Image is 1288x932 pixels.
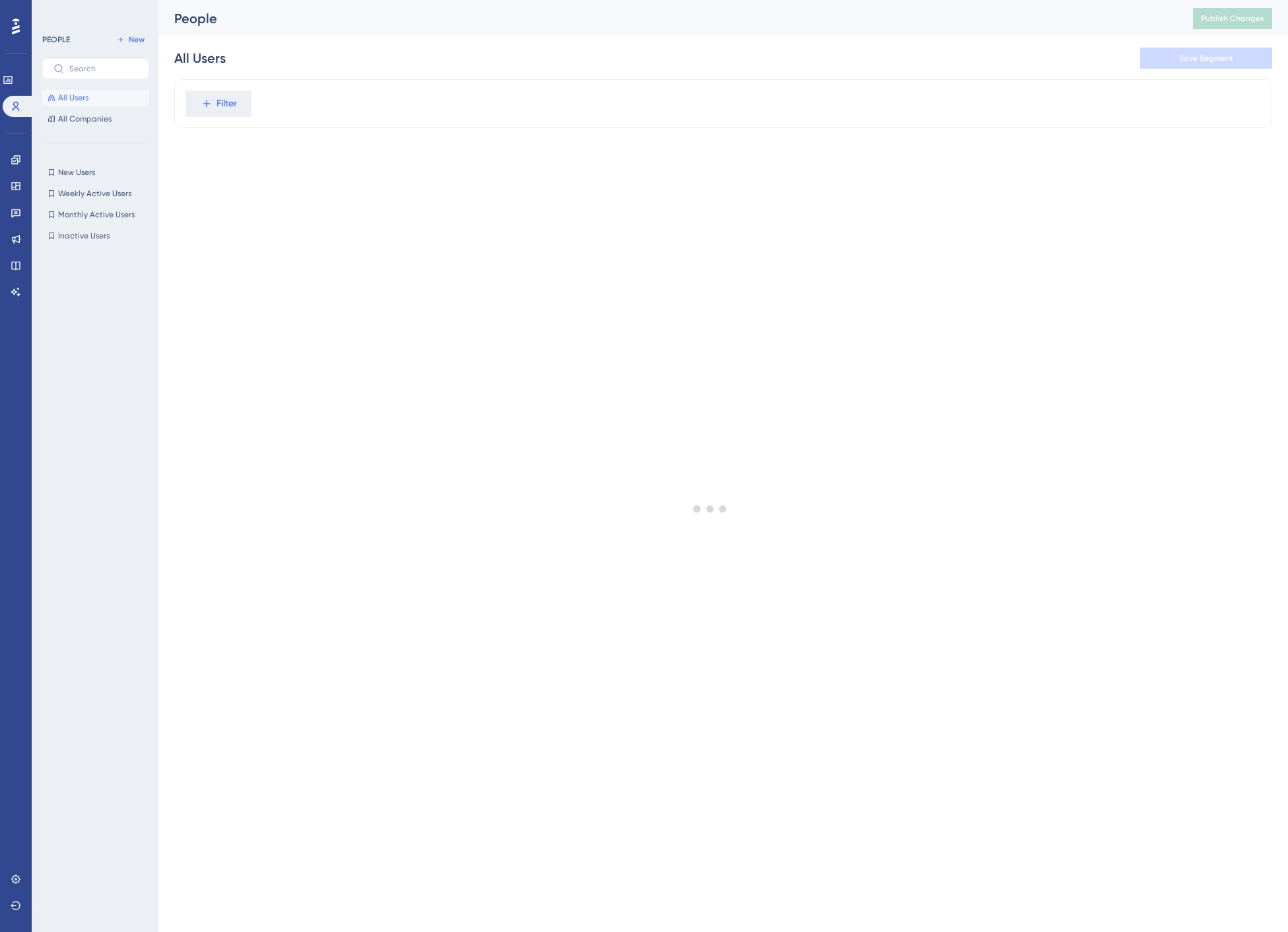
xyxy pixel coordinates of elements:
[42,90,149,106] button: All Users
[42,111,149,127] button: All Companies
[58,188,131,199] span: Weekly Active Users
[42,207,149,223] button: Monthly Active Users
[58,114,112,124] span: All Companies
[174,9,1160,28] div: People
[112,32,149,48] button: New
[1140,48,1272,69] button: Save Segment
[58,231,110,241] span: Inactive Users
[42,186,149,201] button: Weekly Active Users
[42,164,149,180] button: New Users
[129,34,145,45] span: New
[1179,53,1233,63] span: Save Segment
[42,228,149,244] button: Inactive Users
[1193,8,1272,29] button: Publish Changes
[174,49,226,67] div: All Users
[58,92,88,103] span: All Users
[58,209,135,220] span: Monthly Active Users
[69,64,138,73] input: Search
[1201,13,1264,24] span: Publish Changes
[42,34,70,45] div: PEOPLE
[58,167,95,178] span: New Users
